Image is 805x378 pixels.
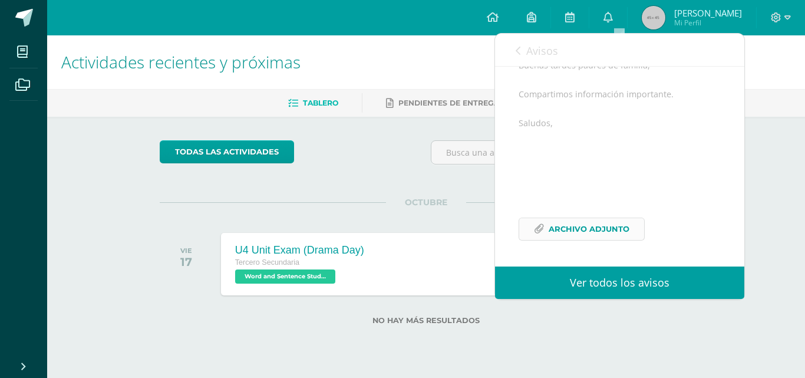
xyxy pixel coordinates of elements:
[526,44,558,58] span: Avisos
[303,98,338,107] span: Tablero
[495,267,744,299] a: Ver todos los avisos
[642,6,665,29] img: 45x45
[431,141,692,164] input: Busca una actividad próxima aquí...
[519,218,645,241] a: Archivo Adjunto
[674,7,742,19] span: [PERSON_NAME]
[160,316,693,325] label: No hay más resultados
[235,258,299,267] span: Tercero Secundaria
[180,255,192,269] div: 17
[386,197,466,208] span: OCTUBRE
[160,140,294,163] a: todas las Actividades
[235,269,335,284] span: Word and Sentence Study 'A'
[288,94,338,113] a: Tablero
[398,98,499,107] span: Pendientes de entrega
[180,246,192,255] div: VIE
[549,218,629,240] span: Archivo Adjunto
[61,51,301,73] span: Actividades recientes y próximas
[519,58,721,255] div: Buenas tardes padres de familia, Compartimos información importante. Saludos,
[386,94,499,113] a: Pendientes de entrega
[674,18,742,28] span: Mi Perfil
[235,244,364,257] div: U4 Unit Exam (Drama Day)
